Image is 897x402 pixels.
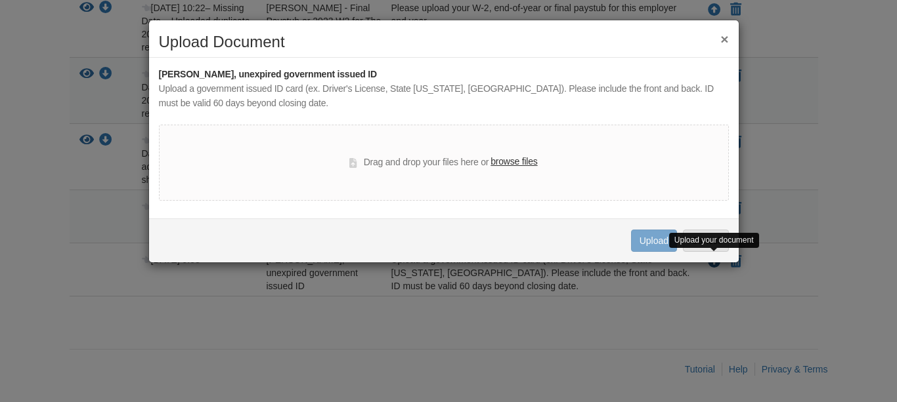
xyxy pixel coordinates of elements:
[159,33,729,50] h2: Upload Document
[349,155,537,171] div: Drag and drop your files here or
[720,32,728,46] button: ×
[669,233,759,248] div: Upload your document
[631,230,677,252] button: Upload
[159,82,729,111] div: Upload a government issued ID card (ex. Driver's License, State [US_STATE], [GEOGRAPHIC_DATA]). P...
[491,155,537,169] label: browse files
[159,68,729,82] div: [PERSON_NAME], unexpired government issued ID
